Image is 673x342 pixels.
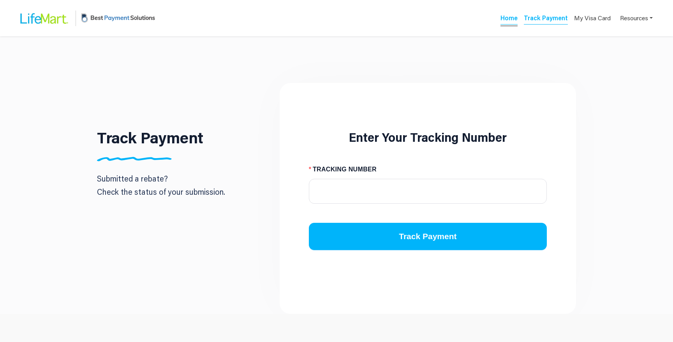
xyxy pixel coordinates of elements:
h2: Enter Your Tracking Number [309,131,547,143]
a: My Visa Card [574,10,611,26]
p: Submitted a rebate? Check the status of your submission. [97,172,225,198]
img: Divider [97,157,172,161]
img: LifeMart Logo [14,6,72,31]
h1: Track Payment [97,130,203,145]
a: LifeMart LogoBPS Logo [14,5,157,31]
span: Track Payment [399,230,456,243]
img: BPS Logo [79,5,157,31]
span: TRACKING NUMBER [313,163,377,176]
button: Track Payment [309,223,547,250]
a: Resources [620,10,653,26]
a: Home [500,14,518,25]
a: Track Payment [524,14,568,25]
